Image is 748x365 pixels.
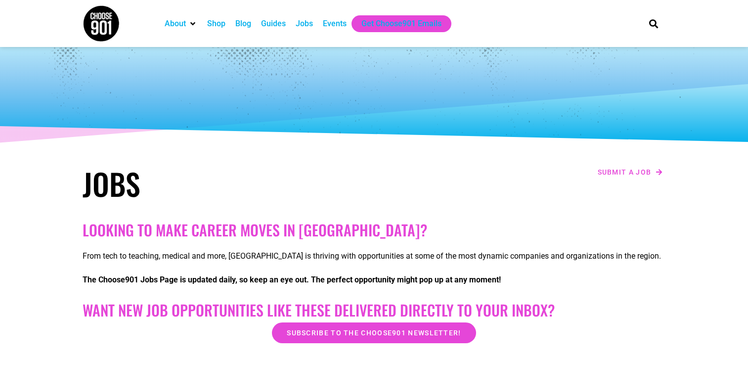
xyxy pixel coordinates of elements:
[361,18,441,30] a: Get Choose901 Emails
[261,18,286,30] a: Guides
[83,301,666,319] h2: Want New Job Opportunities like these Delivered Directly to your Inbox?
[160,15,202,32] div: About
[235,18,251,30] a: Blog
[83,166,369,201] h1: Jobs
[296,18,313,30] a: Jobs
[160,15,632,32] nav: Main nav
[272,322,476,343] a: Subscribe to the Choose901 newsletter!
[83,250,666,262] p: From tech to teaching, medical and more, [GEOGRAPHIC_DATA] is thriving with opportunities at some...
[287,329,461,336] span: Subscribe to the Choose901 newsletter!
[323,18,347,30] a: Events
[83,275,501,284] strong: The Choose901 Jobs Page is updated daily, so keep an eye out. The perfect opportunity might pop u...
[645,15,661,32] div: Search
[207,18,225,30] a: Shop
[165,18,186,30] a: About
[595,166,666,179] a: Submit a job
[598,169,652,176] span: Submit a job
[83,221,666,239] h2: Looking to make career moves in [GEOGRAPHIC_DATA]?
